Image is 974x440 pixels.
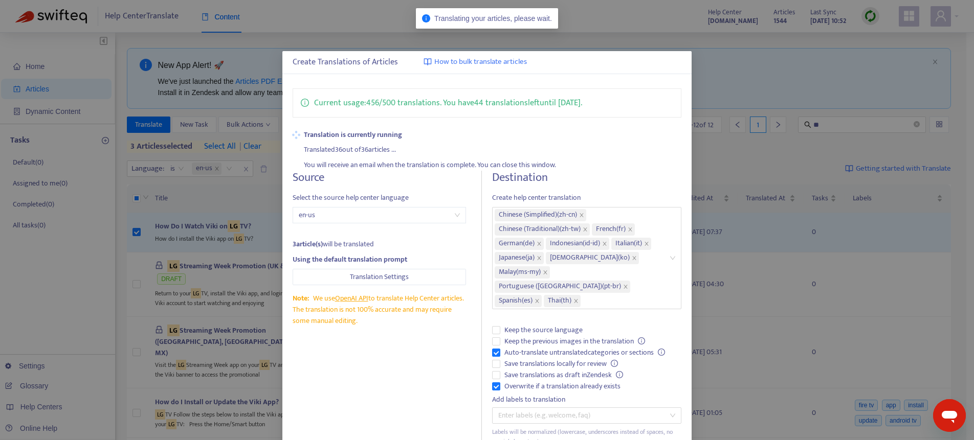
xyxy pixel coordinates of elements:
[422,14,430,22] span: info-circle
[499,281,621,293] span: Portuguese ([GEOGRAPHIC_DATA]) ( pt-br )
[434,14,552,22] span: Translating your articles, please wait.
[350,271,409,283] span: Translation Settings
[583,227,588,232] span: close
[293,269,466,285] button: Translation Settings
[424,58,432,66] img: image-link
[499,223,581,236] span: Chinese (Traditional) ( zh-tw )
[543,270,548,275] span: close
[535,298,540,304] span: close
[596,223,626,236] span: French ( fr )
[301,97,309,107] span: info-circle
[500,381,625,392] span: Overwrite if a translation already exists
[499,252,535,264] span: Japanese ( ja )
[602,241,607,246] span: close
[500,325,587,336] span: Keep the source language
[616,371,623,378] span: info-circle
[644,241,649,246] span: close
[632,256,637,261] span: close
[548,295,571,307] span: Thai ( th )
[293,293,466,327] div: We use to translate Help Center articles. The translation is not 100% accurate and may require so...
[500,358,622,369] span: Save translations locally for review
[299,207,460,223] span: en-us
[434,56,527,68] span: How to bulk translate articles
[335,292,368,304] a: OpenAI API
[304,129,682,141] strong: Translation is currently running
[304,141,682,156] div: Translated 36 out of 36 articles ...
[579,213,584,218] span: close
[537,256,542,261] span: close
[550,252,630,264] span: [DEMOGRAPHIC_DATA] ( ko )
[933,399,966,432] iframe: Button to launch messaging window, conversation in progress
[537,241,542,246] span: close
[500,347,669,358] span: Auto-translate untranslated categories or sections
[499,209,577,221] span: Chinese (Simplified) ( zh-cn )
[499,266,541,279] span: Malay ( ms-my )
[293,56,681,68] div: Create Translations of Articles
[615,238,642,250] span: Italian ( it )
[314,97,582,109] p: Current usage: 456 / 500 translations . You have 44 translations left until [DATE] .
[623,284,628,289] span: close
[500,369,627,381] span: Save translations as draft in Zendesk
[424,56,527,68] a: How to bulk translate articles
[573,298,579,304] span: close
[628,227,633,232] span: close
[500,336,649,347] span: Keep the previous images in the translation
[304,155,682,171] div: You will receive an email when the translation is complete. You can close this window.
[293,192,466,203] span: Select the source help center language
[492,394,681,405] div: Add labels to translation
[492,192,681,203] span: Create help center translation
[293,171,466,184] h4: Source
[658,349,665,356] span: info-circle
[293,292,309,304] span: Note:
[611,360,618,367] span: info-circle
[492,171,681,184] h4: Destination
[499,238,535,250] span: German ( de )
[293,254,466,265] div: Using the default translation prompt
[499,295,533,307] span: Spanish ( es )
[293,238,323,250] strong: 3 article(s)
[638,337,645,344] span: info-circle
[293,239,466,250] div: will be translated
[550,238,600,250] span: Indonesian ( id-id )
